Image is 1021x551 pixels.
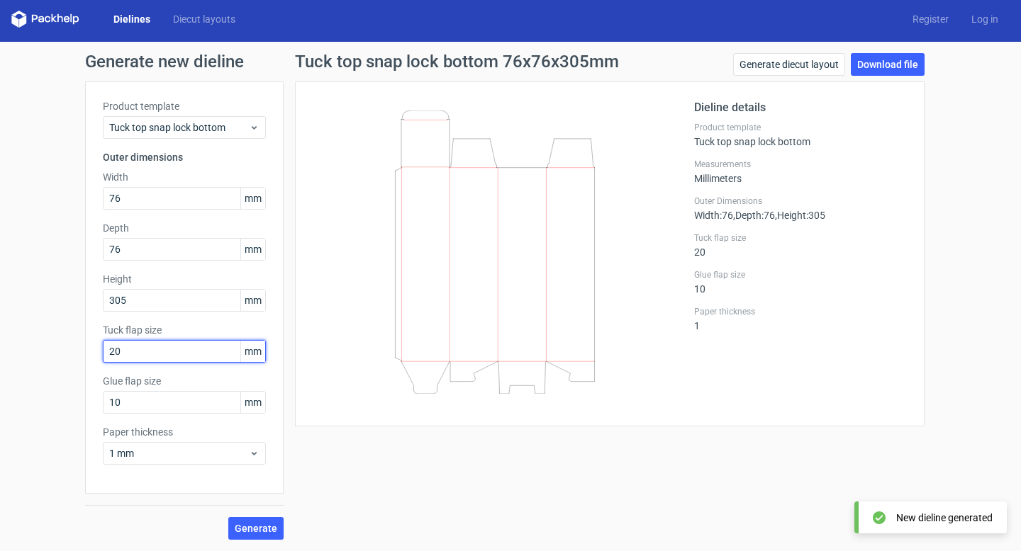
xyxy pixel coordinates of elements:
label: Depth [103,221,266,235]
span: mm [240,341,265,362]
a: Dielines [102,12,162,26]
label: Tuck flap size [103,323,266,337]
div: 20 [694,232,907,258]
div: 10 [694,269,907,295]
a: Download file [851,53,925,76]
span: Generate [235,523,277,533]
label: Outer Dimensions [694,195,907,207]
label: Width [103,170,266,184]
span: mm [240,188,265,209]
span: , Depth : 76 [733,210,775,221]
label: Tuck flap size [694,232,907,244]
div: Millimeters [694,159,907,184]
label: Glue flap size [694,269,907,280]
div: Tuck top snap lock bottom [694,122,907,147]
h1: Tuck top snap lock bottom 76x76x305mm [295,53,619,70]
a: Log in [960,12,1010,26]
label: Height [103,272,266,286]
label: Paper thickness [103,425,266,439]
span: 1 mm [109,446,249,460]
a: Register [901,12,960,26]
button: Generate [228,517,284,540]
h3: Outer dimensions [103,150,266,164]
span: mm [240,392,265,413]
span: mm [240,239,265,260]
label: Measurements [694,159,907,170]
span: mm [240,290,265,311]
label: Product template [103,99,266,113]
label: Glue flap size [103,374,266,388]
label: Paper thickness [694,306,907,317]
span: , Height : 305 [775,210,825,221]
a: Diecut layouts [162,12,247,26]
span: Width : 76 [694,210,733,221]
div: New dieline generated [896,511,993,525]
div: 1 [694,306,907,331]
span: Tuck top snap lock bottom [109,120,249,135]
h2: Dieline details [694,99,907,116]
a: Generate diecut layout [733,53,845,76]
label: Product template [694,122,907,133]
h1: Generate new dieline [85,53,936,70]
